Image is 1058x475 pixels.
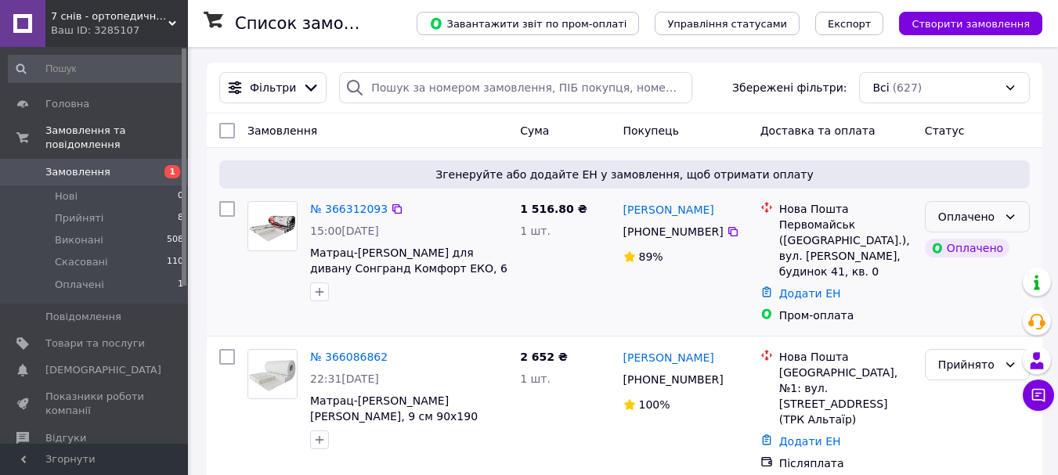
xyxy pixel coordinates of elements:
[45,431,86,445] span: Відгуки
[45,336,145,351] span: Товари та послуги
[667,18,787,30] span: Управління статусами
[310,394,478,423] a: Матрац-[PERSON_NAME] [PERSON_NAME], 9 см 90х190
[655,12,800,35] button: Управління статусами
[732,80,847,95] span: Збережені фільтри:
[339,72,692,103] input: Пошук за номером замовлення, ПІБ покупця, номером телефону, Email, номером накладної
[620,369,727,390] div: [PHONE_NUMBER]
[45,363,161,377] span: [DEMOGRAPHIC_DATA]
[639,250,663,263] span: 89%
[779,349,912,365] div: Нова Пошта
[925,124,965,137] span: Статус
[938,208,998,225] div: Оплачено
[55,255,108,269] span: Скасовані
[1023,380,1054,411] button: Чат з покупцем
[45,310,121,324] span: Повідомлення
[310,351,388,363] a: № 366086862
[51,9,168,23] span: 7 снів - ортопедичні матраци та ліжка
[520,124,549,137] span: Cума
[310,225,379,237] span: 15:00[DATE]
[250,80,296,95] span: Фільтри
[623,124,679,137] span: Покупець
[520,225,551,237] span: 1 шт.
[178,211,183,225] span: 8
[779,308,912,323] div: Пром-оплата
[760,124,876,137] span: Доставка та оплата
[178,278,183,292] span: 1
[779,217,912,279] div: Первомайськ ([GEOGRAPHIC_DATA].), вул. [PERSON_NAME], будинок 41, кв. 0
[779,365,912,427] div: [GEOGRAPHIC_DATA], №1: вул. [STREET_ADDRESS] (ТРК Альтаїр)
[247,124,317,137] span: Замовлення
[912,18,1030,30] span: Створити замовлення
[45,124,188,152] span: Замовлення та повідомлення
[55,211,103,225] span: Прийняті
[520,203,587,215] span: 1 516.80 ₴
[925,239,1009,257] div: Оплачено
[883,16,1042,29] a: Створити замовлення
[55,278,104,292] span: Оплачені
[247,349,298,399] a: Фото товару
[235,14,394,33] h1: Список замовлень
[639,398,670,411] span: 100%
[164,165,180,178] span: 1
[55,189,78,203] span: Нові
[779,455,912,471] div: Післяплата
[247,201,298,251] a: Фото товару
[248,203,297,249] img: Фото товару
[310,203,388,215] a: № 366312093
[899,12,1042,35] button: Створити замовлення
[779,201,912,217] div: Нова Пошта
[167,255,183,269] span: 110
[310,372,379,385] span: 22:31[DATE]
[167,233,183,247] span: 508
[226,167,1024,182] span: Згенеруйте або додайте ЕН у замовлення, щоб отримати оплату
[520,351,568,363] span: 2 652 ₴
[429,16,626,31] span: Завантажити звіт по пром-оплаті
[872,80,889,95] span: Всі
[779,435,841,448] a: Додати ЕН
[620,221,727,243] div: [PHONE_NUMBER]
[248,351,297,398] img: Фото товару
[938,356,998,373] div: Прийнято
[779,287,841,300] a: Додати ЕН
[310,246,507,290] a: Матрац-[PERSON_NAME] для дивану Сонгранд Комфорт ЕКО, 6 см
[178,189,183,203] span: 0
[815,12,884,35] button: Експорт
[623,350,714,365] a: [PERSON_NAME]
[893,81,923,94] span: (627)
[623,202,714,218] a: [PERSON_NAME]
[8,55,185,83] input: Пошук
[828,18,872,30] span: Експорт
[417,12,639,35] button: Завантажити звіт по пром-оплаті
[45,97,89,111] span: Головна
[51,23,188,38] div: Ваш ID: 3285107
[45,165,110,179] span: Замовлення
[520,372,551,385] span: 1 шт.
[55,233,103,247] span: Виконані
[45,390,145,418] span: Показники роботи компанії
